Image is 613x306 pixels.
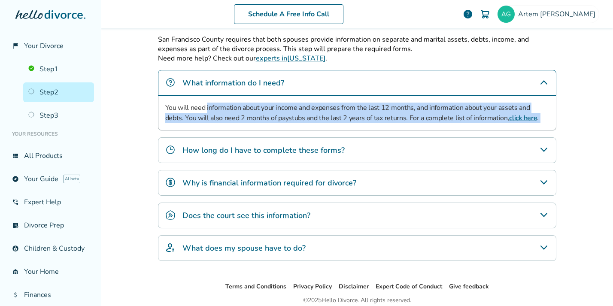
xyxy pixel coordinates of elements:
[182,242,306,254] h4: What does my spouse have to do?
[158,35,556,54] p: San Francisco County requires that both spouses provide information on separate and marital asset...
[165,103,549,123] p: You will need information about your income and expenses from the last 12 months, and information...
[12,268,19,275] span: garage_home
[12,245,19,252] span: account_child
[570,265,613,306] iframe: Chat Widget
[293,282,332,291] a: Privacy Policy
[7,215,94,235] a: list_alt_checkDivorce Prep
[182,177,356,188] h4: Why is financial information required for divorce?
[480,9,490,19] img: Cart
[158,170,556,196] div: Why is financial information required for divorce?
[7,36,94,56] a: flag_2Your Divorce
[463,9,473,19] a: help
[234,4,343,24] a: Schedule A Free Info Call
[165,210,176,220] img: Does the court see this information?
[165,145,176,155] img: How long do I have to complete these forms?
[23,59,94,79] a: Step1
[339,282,369,292] li: Disclaimer
[509,113,537,123] a: click here
[7,125,94,142] li: Your Resources
[7,146,94,166] a: view_listAll Products
[7,262,94,282] a: garage_homeYour Home
[7,192,94,212] a: phone_in_talkExpert Help
[182,77,284,88] h4: What information do I need?
[12,176,19,182] span: explore
[498,6,515,23] img: artygoldman@wonderfamily.com
[225,282,286,291] a: Terms and Conditions
[256,54,325,63] a: experts in[US_STATE]
[165,77,176,88] img: What information do I need?
[12,42,19,49] span: flag_2
[158,137,556,163] div: How long do I have to complete these forms?
[376,282,442,291] a: Expert Code of Conduct
[23,106,94,125] a: Step3
[7,285,94,305] a: attach_moneyFinances
[64,175,80,183] span: AI beta
[518,9,599,19] span: Artem [PERSON_NAME]
[12,222,19,229] span: list_alt_check
[165,177,176,188] img: Why is financial information required for divorce?
[12,291,19,298] span: attach_money
[158,203,556,228] div: Does the court see this information?
[23,82,94,102] a: Step2
[24,41,64,51] span: Your Divorce
[165,242,176,253] img: What does my spouse have to do?
[7,169,94,189] a: exploreYour GuideAI beta
[449,282,489,292] li: Give feedback
[12,152,19,159] span: view_list
[570,265,613,306] div: Виджет чата
[7,239,94,258] a: account_childChildren & Custody
[158,54,556,63] p: Need more help? Check out our .
[158,235,556,261] div: What does my spouse have to do?
[182,210,310,221] h4: Does the court see this information?
[12,199,19,206] span: phone_in_talk
[158,70,556,96] div: What information do I need?
[303,295,411,306] div: © 2025 Hello Divorce. All rights reserved.
[182,145,345,156] h4: How long do I have to complete these forms?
